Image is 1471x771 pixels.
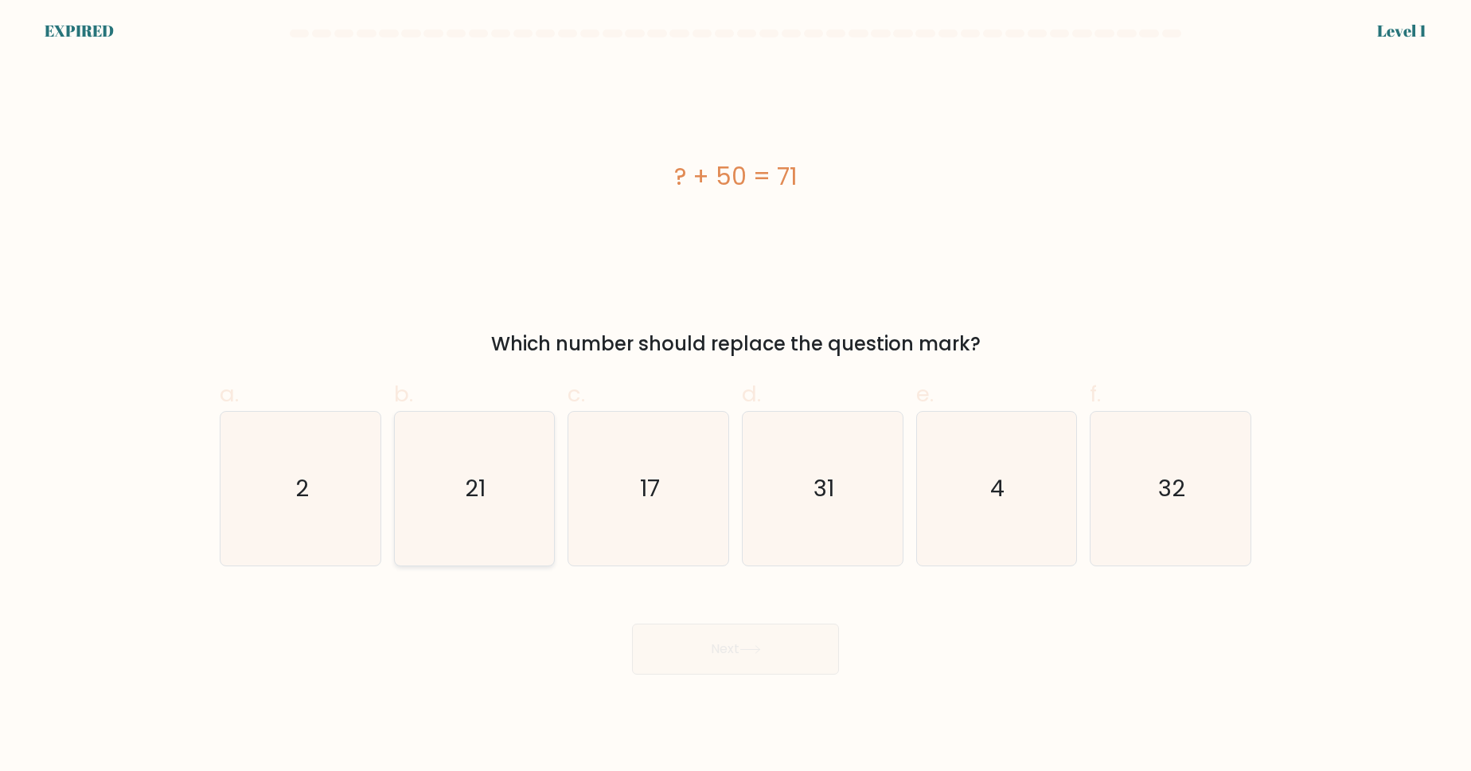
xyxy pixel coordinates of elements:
[991,472,1005,504] text: 4
[640,472,660,504] text: 17
[742,378,761,409] span: d.
[1090,378,1101,409] span: f.
[568,378,585,409] span: c.
[45,19,114,43] div: EXPIRED
[916,378,934,409] span: e.
[295,472,309,504] text: 2
[220,378,239,409] span: a.
[1377,19,1426,43] div: Level 1
[466,472,486,504] text: 21
[1159,472,1186,504] text: 32
[229,330,1242,358] div: Which number should replace the question mark?
[814,472,834,504] text: 31
[220,159,1251,194] div: ? + 50 = 71
[394,378,413,409] span: b.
